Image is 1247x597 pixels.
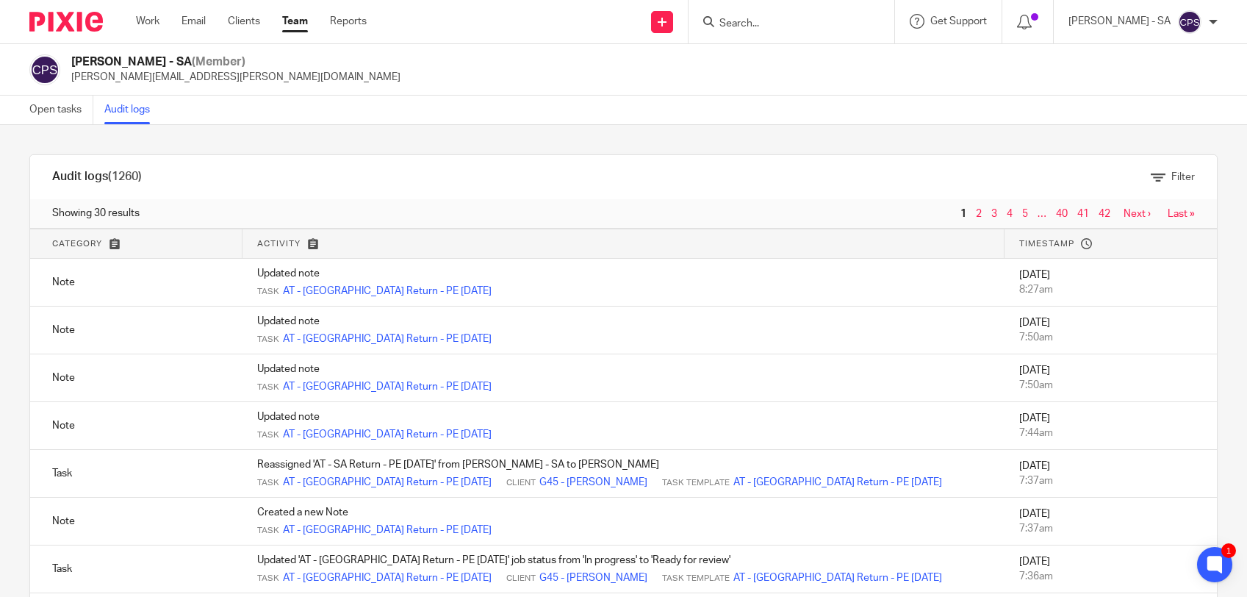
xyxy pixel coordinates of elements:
a: G45 - [PERSON_NAME] [539,475,647,490]
span: Showing 30 results [52,206,140,221]
td: [DATE] [1005,307,1217,354]
span: Activity [257,240,301,248]
td: Task [30,546,242,593]
span: Get Support [930,16,987,26]
p: [PERSON_NAME] - SA [1068,14,1171,29]
td: Note [30,354,242,402]
td: Note [30,259,242,307]
a: AT - [GEOGRAPHIC_DATA] Return - PE [DATE] [283,284,492,298]
div: 7:50am [1019,330,1202,345]
td: Note [30,402,242,450]
td: Updated note [242,402,1004,450]
span: (Member) [192,56,245,68]
img: svg%3E [1178,10,1201,34]
div: 7:50am [1019,378,1202,393]
td: [DATE] [1005,259,1217,307]
span: Task Template [662,477,730,489]
td: Updated note [242,354,1004,402]
a: AT - [GEOGRAPHIC_DATA] Return - PE [DATE] [283,427,492,442]
a: G45 - [PERSON_NAME] [539,571,647,585]
td: [DATE] [1005,450,1217,498]
a: 42 [1099,209,1110,219]
a: 3 [991,209,997,219]
a: 5 [1022,209,1028,219]
span: Task [257,286,279,298]
nav: pager [957,208,1195,220]
a: Next › [1124,209,1151,219]
input: Search [718,18,850,31]
a: Last » [1168,209,1195,219]
td: [DATE] [1005,546,1217,593]
img: svg%3E [29,54,60,85]
p: [PERSON_NAME][EMAIL_ADDRESS][PERSON_NAME][DOMAIN_NAME] [71,70,400,85]
span: Category [52,240,102,248]
td: Updated note [242,259,1004,307]
a: Team [282,14,308,29]
a: AT - [GEOGRAPHIC_DATA] Return - PE [DATE] [283,332,492,346]
td: [DATE] [1005,354,1217,402]
a: Audit logs [104,96,161,124]
td: Created a new Note [242,498,1004,546]
a: 4 [1007,209,1013,219]
div: 8:27am [1019,282,1202,297]
a: AT - [GEOGRAPHIC_DATA] Return - PE [DATE] [733,475,942,490]
div: 1 [1221,543,1236,558]
td: Note [30,307,242,354]
span: 1 [957,205,970,223]
span: Task [257,573,279,585]
div: 7:37am [1019,521,1202,536]
td: Note [30,498,242,546]
a: AT - [GEOGRAPHIC_DATA] Return - PE [DATE] [283,571,492,585]
td: Updated 'AT - [GEOGRAPHIC_DATA] Return - PE [DATE]' job status from 'In progress' to 'Ready for r... [242,546,1004,593]
span: Task [257,334,279,346]
span: Task Template [662,573,730,585]
img: Pixie [29,12,103,32]
td: Reassigned 'AT - SA Return - PE [DATE]' from [PERSON_NAME] - SA to [PERSON_NAME] [242,450,1004,498]
a: AT - [GEOGRAPHIC_DATA] Return - PE [DATE] [283,475,492,490]
a: Open tasks [29,96,93,124]
a: Reports [330,14,367,29]
a: AT - [GEOGRAPHIC_DATA] Return - PE [DATE] [733,571,942,585]
span: Client [506,573,536,585]
span: Task [257,477,279,489]
a: Clients [228,14,260,29]
a: 41 [1077,209,1089,219]
td: Task [30,450,242,498]
span: Timestamp [1019,240,1074,248]
span: Task [257,525,279,537]
a: AT - [GEOGRAPHIC_DATA] Return - PE [DATE] [283,379,492,394]
a: AT - [GEOGRAPHIC_DATA] Return - PE [DATE] [283,523,492,537]
td: Updated note [242,307,1004,354]
td: [DATE] [1005,498,1217,546]
div: 7:37am [1019,473,1202,488]
a: 2 [976,209,982,219]
a: 40 [1056,209,1068,219]
span: Client [506,477,536,489]
div: 7:36am [1019,569,1202,584]
span: Task [257,382,279,393]
td: [DATE] [1005,402,1217,450]
span: Filter [1171,172,1195,182]
h2: [PERSON_NAME] - SA [71,54,400,70]
div: 7:44am [1019,426,1202,440]
a: Work [136,14,159,29]
a: Email [182,14,206,29]
span: … [1034,205,1050,223]
span: Task [257,429,279,441]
